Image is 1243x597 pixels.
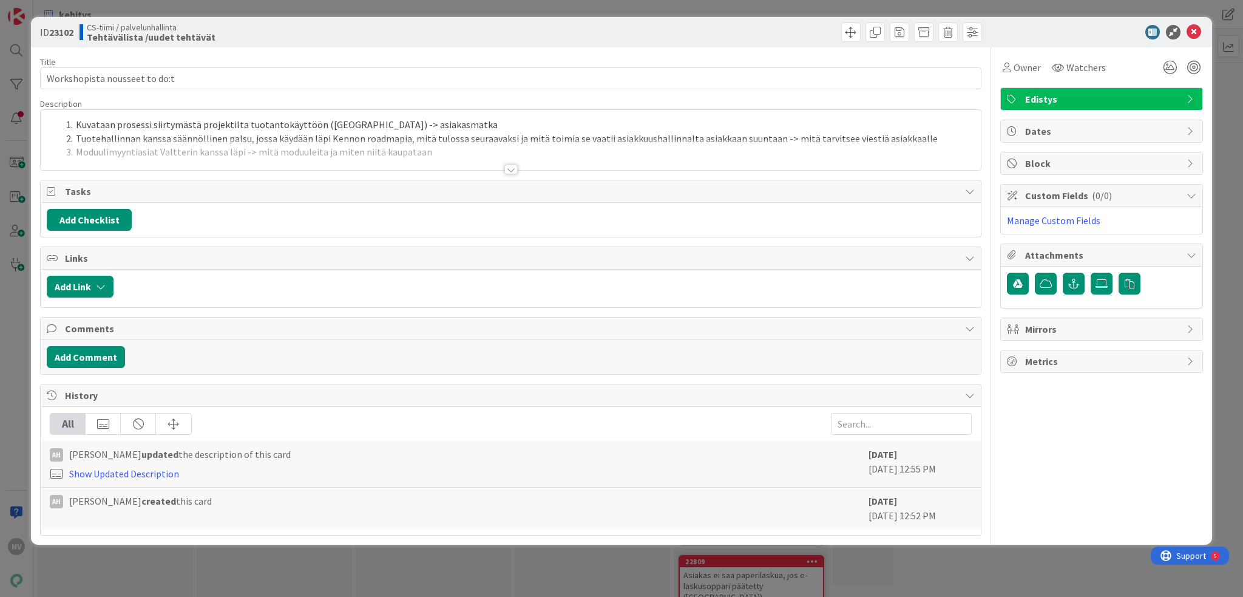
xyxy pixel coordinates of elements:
span: Links [65,251,959,265]
span: ( 0/0 ) [1092,189,1112,202]
span: CS-tiimi / palvelunhallinta [87,22,215,32]
b: [DATE] [869,448,897,460]
span: Custom Fields [1025,188,1180,203]
span: Tasks [65,184,959,199]
div: [DATE] 12:52 PM [869,494,972,523]
span: Metrics [1025,354,1180,369]
a: Show Updated Description [69,468,179,480]
div: AH [50,448,63,462]
li: Tuotehallinnan kanssa säännöllinen palsu, jossa käydään läpi Kennon roadmapia, mitä tulossa seura... [61,132,975,146]
a: Manage Custom Fields [1007,214,1100,227]
span: [PERSON_NAME] the description of this card [69,447,291,462]
input: type card name here... [40,67,981,89]
span: Edistys [1025,92,1180,106]
b: [DATE] [869,495,897,507]
div: [DATE] 12:55 PM [869,447,972,481]
input: Search... [831,413,972,435]
span: Description [40,98,82,109]
b: 23102 [49,26,73,38]
span: Attachments [1025,248,1180,262]
div: 5 [63,5,66,15]
b: created [141,495,176,507]
span: [PERSON_NAME] this card [69,494,212,508]
span: Block [1025,156,1180,171]
span: Support [25,2,55,16]
span: History [65,388,959,403]
div: AH [50,495,63,508]
button: Add Checklist [47,209,132,231]
span: Owner [1014,60,1041,75]
label: Title [40,56,56,67]
span: Mirrors [1025,322,1180,336]
div: All [50,414,86,434]
button: Add Link [47,276,113,298]
button: Add Comment [47,346,125,368]
span: Watchers [1066,60,1106,75]
span: Dates [1025,124,1180,138]
span: Comments [65,321,959,336]
b: updated [141,448,178,460]
li: Kuvataan prosessi siirtymästä projektilta tuotantokäyttöön ([GEOGRAPHIC_DATA]) -> asiakasmatka [61,118,975,132]
b: Tehtävälista /uudet tehtävät [87,32,215,42]
span: ID [40,25,73,39]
